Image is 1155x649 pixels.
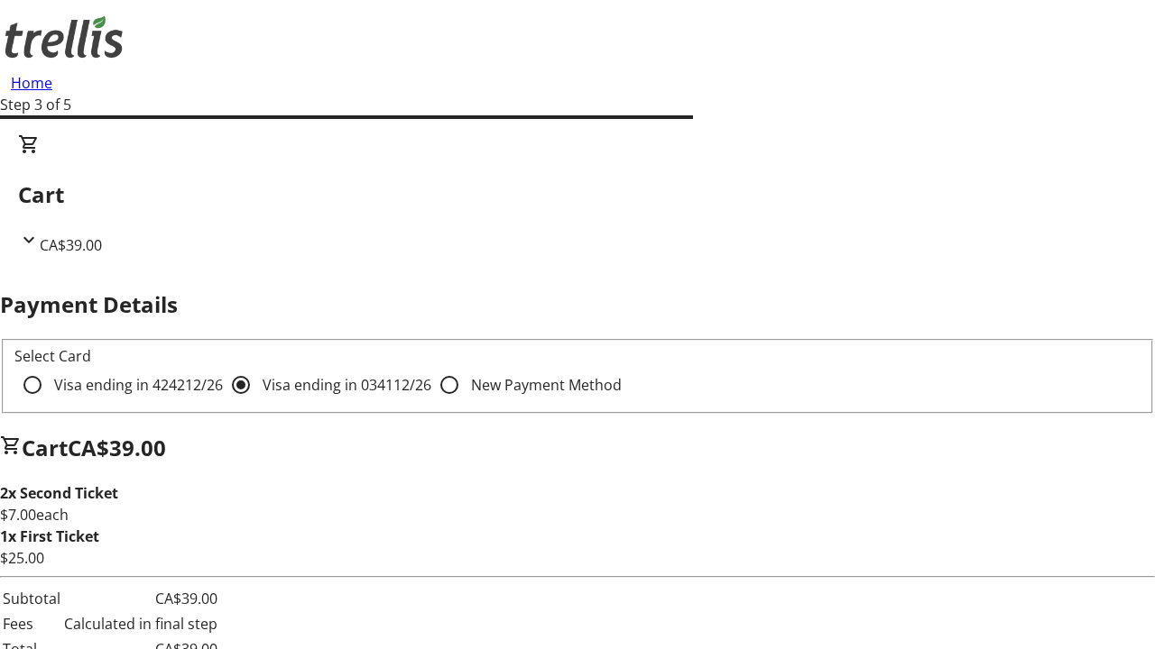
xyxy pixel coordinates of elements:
[54,375,223,395] span: Visa ending in 4242
[68,433,166,462] span: CA$39.00
[22,433,68,462] span: Cart
[14,345,1141,367] div: Select Card
[393,375,431,395] span: 12/26
[18,178,1137,211] h2: Cart
[2,612,61,635] td: Fees
[40,235,102,255] span: CA$39.00
[185,375,223,395] span: 12/26
[18,133,1137,256] div: CartCA$39.00
[263,375,431,395] span: Visa ending in 0341
[63,612,218,635] td: Calculated in final step
[2,587,61,610] td: Subtotal
[63,587,218,610] td: CA$39.00
[467,374,622,396] label: New Payment Method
